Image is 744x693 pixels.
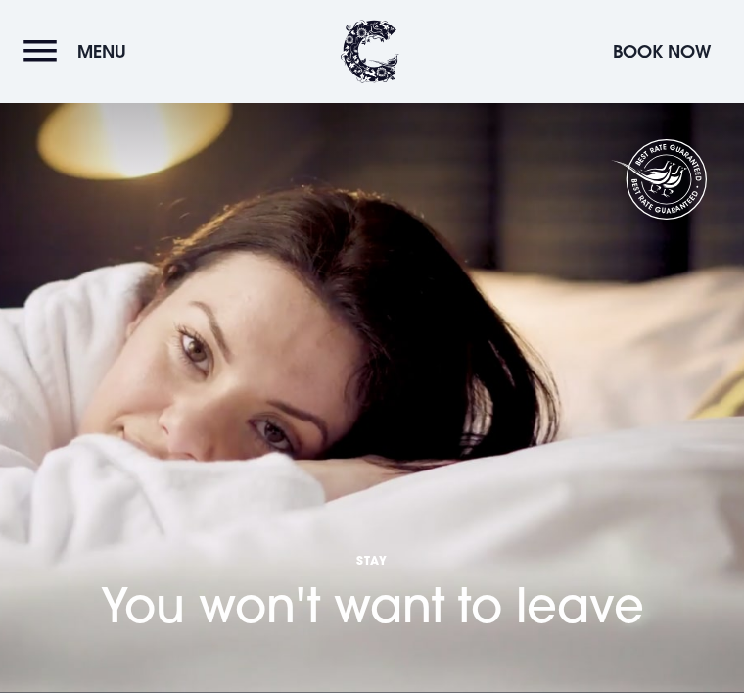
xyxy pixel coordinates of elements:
[12,552,732,568] span: Stay
[12,508,732,634] h1: You won't want to leave
[23,30,136,73] button: Menu
[341,20,399,83] img: Clandeboye Lodge
[77,40,126,63] span: Menu
[603,30,721,73] button: Book Now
